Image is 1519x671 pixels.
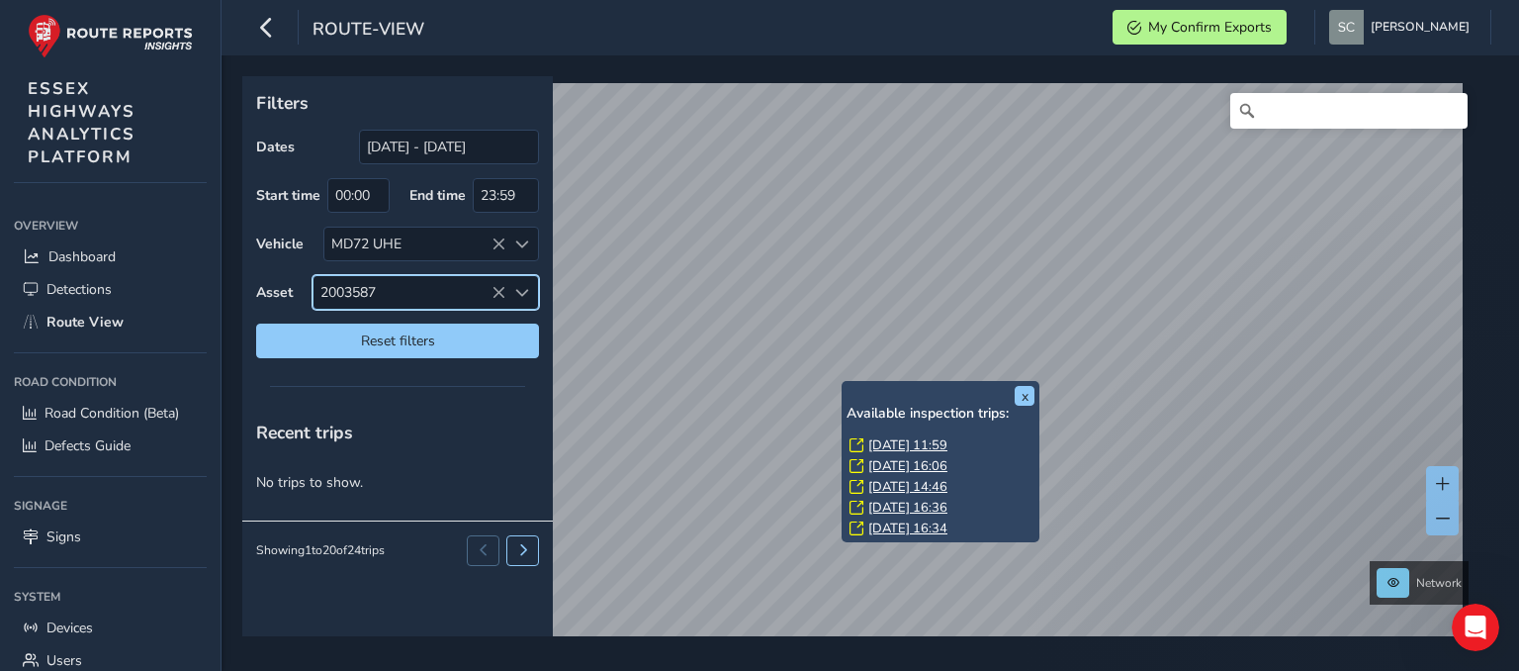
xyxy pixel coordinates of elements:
[256,138,295,156] label: Dates
[14,582,207,612] div: System
[14,397,207,430] a: Road Condition (Beta)
[249,83,1463,659] canvas: Map
[256,235,304,253] label: Vehicle
[409,186,466,205] label: End time
[868,457,947,475] a: [DATE] 16:06
[1329,10,1476,45] button: [PERSON_NAME]
[868,478,947,496] a: [DATE] 14:46
[14,273,207,306] a: Detections
[256,283,293,302] label: Asset
[1113,10,1287,45] button: My Confirm Exports
[324,228,505,260] div: MD72 UHE
[256,542,385,558] div: Showing 1 to 20 of 24 trips
[48,247,116,266] span: Dashboard
[1230,93,1468,129] input: Search
[1416,575,1462,591] span: Network
[505,276,538,309] div: Select an asset code
[256,324,539,358] button: Reset filters
[1452,604,1499,651] iframe: Intercom live chat
[45,404,179,423] span: Road Condition (Beta)
[868,436,947,454] a: [DATE] 11:59
[46,619,93,637] span: Devices
[14,367,207,397] div: Road Condition
[14,430,207,462] a: Defects Guide
[868,499,947,517] a: [DATE] 16:36
[313,17,424,45] span: route-view
[242,458,553,507] p: No trips to show.
[14,211,207,240] div: Overview
[1329,10,1364,45] img: diamond-layout
[1015,386,1034,406] button: x
[14,521,207,553] a: Signs
[46,651,82,670] span: Users
[868,520,947,537] a: [DATE] 16:34
[14,240,207,273] a: Dashboard
[313,276,505,309] span: 2003587
[46,527,81,546] span: Signs
[14,306,207,338] a: Route View
[46,280,112,299] span: Detections
[256,421,353,444] span: Recent trips
[847,406,1034,423] h6: Available inspection trips:
[28,14,193,58] img: rr logo
[46,313,124,332] span: Route View
[256,90,539,116] p: Filters
[1148,18,1272,37] span: My Confirm Exports
[256,186,320,205] label: Start time
[28,77,135,168] span: ESSEX HIGHWAYS ANALYTICS PLATFORM
[14,612,207,644] a: Devices
[14,491,207,521] div: Signage
[271,332,524,350] span: Reset filters
[45,436,131,455] span: Defects Guide
[1371,10,1470,45] span: [PERSON_NAME]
